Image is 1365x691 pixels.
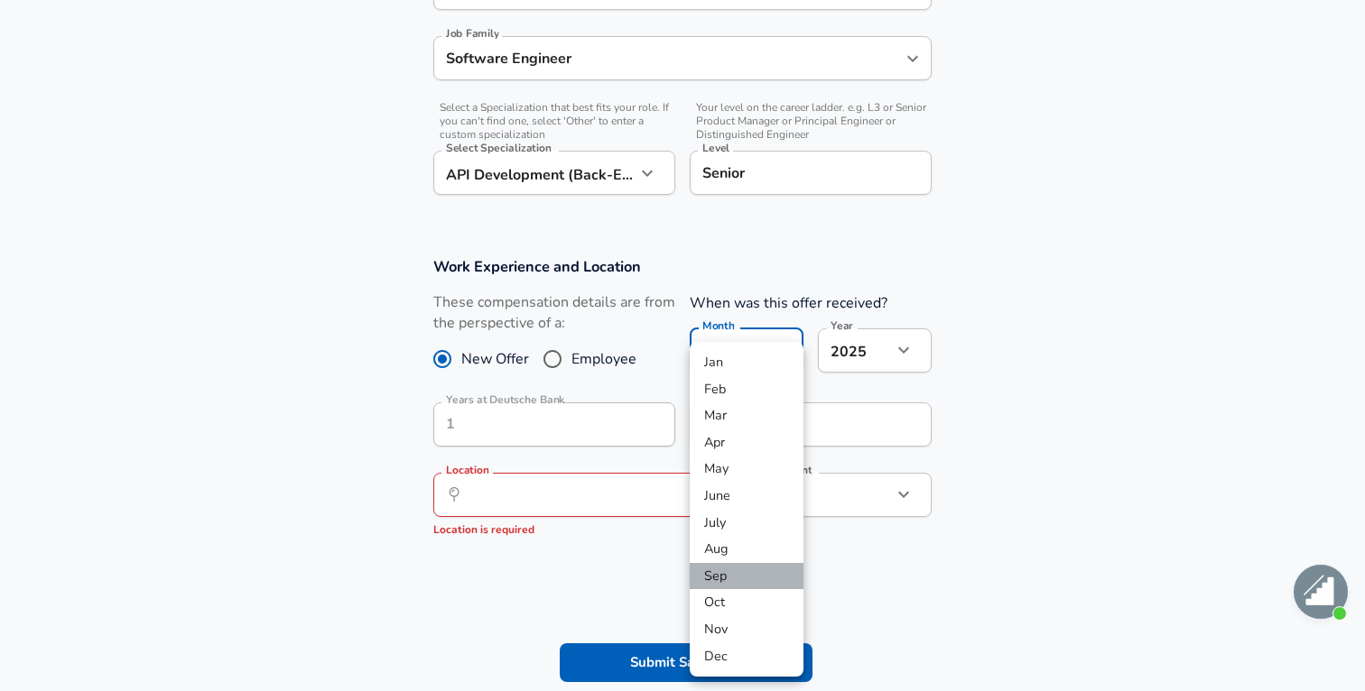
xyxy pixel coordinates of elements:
[690,616,803,643] li: Nov
[690,643,803,670] li: Dec
[690,402,803,429] li: Mar
[690,589,803,616] li: Oct
[690,376,803,403] li: Feb
[690,563,803,590] li: Sep
[690,429,803,456] li: Apr
[690,349,803,376] li: Jan
[690,510,803,537] li: July
[690,536,803,563] li: Aug
[690,456,803,483] li: May
[1294,565,1348,619] div: Open chat
[690,483,803,510] li: June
